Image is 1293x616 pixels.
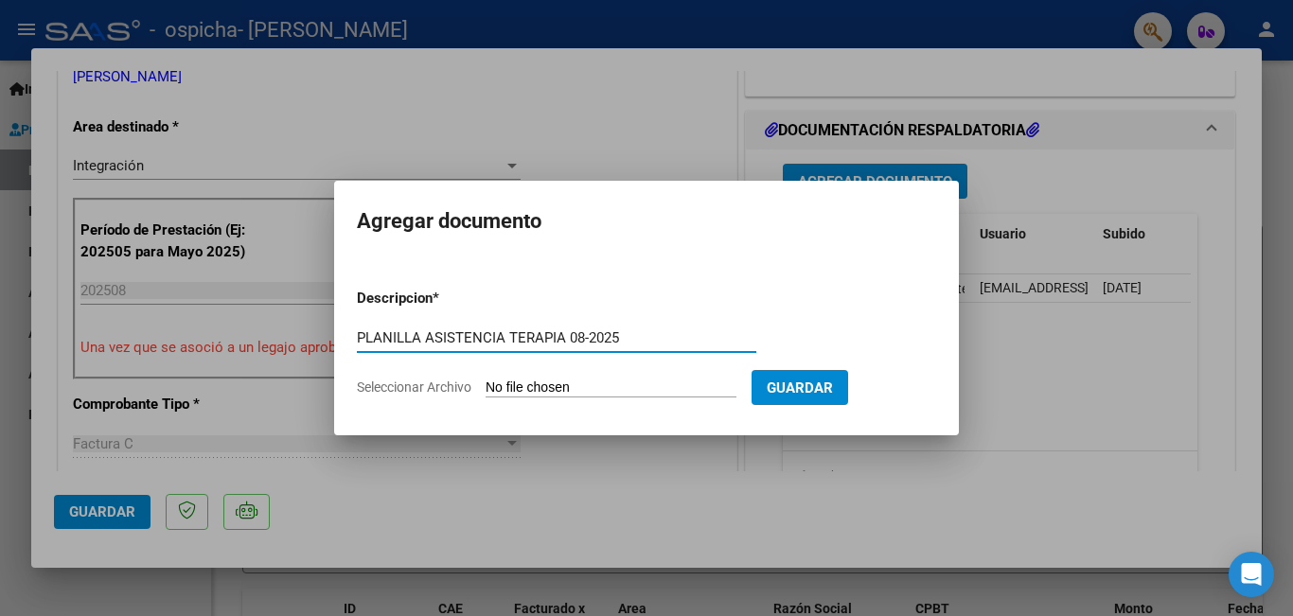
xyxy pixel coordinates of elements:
[767,379,833,396] span: Guardar
[752,370,848,405] button: Guardar
[357,379,471,395] span: Seleccionar Archivo
[1229,552,1274,597] div: Open Intercom Messenger
[357,288,531,309] p: Descripcion
[357,203,936,239] h2: Agregar documento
